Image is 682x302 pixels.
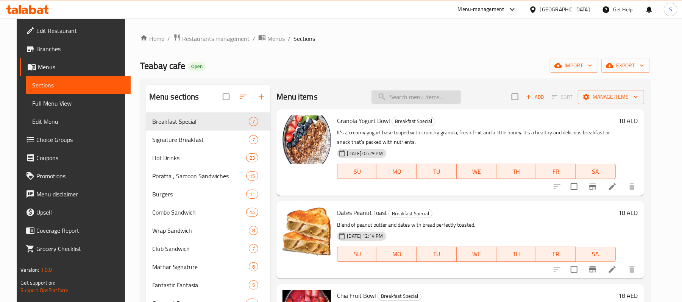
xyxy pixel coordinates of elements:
button: FR [536,247,576,262]
span: Select to update [566,179,582,195]
span: WE [460,166,493,177]
span: TH [499,249,533,260]
span: MO [380,249,414,260]
a: Promotions [20,167,131,185]
button: Branch-specific-item [584,177,602,196]
span: Open [188,63,206,70]
div: items [249,117,258,126]
span: Upsell [36,208,125,217]
span: Manage items [584,92,638,102]
span: Breakfast Special [378,292,421,300]
a: Grocery Checklist [20,240,131,258]
button: MO [377,247,417,262]
span: Teabay cafe [140,57,185,74]
a: Menus [20,58,131,76]
span: Edit Restaurant [36,26,125,35]
span: Breakfast Special [389,209,432,218]
span: Menus [267,34,285,43]
span: Burgers [152,190,246,199]
div: Breakfast Special7 [146,112,271,131]
div: Open [188,62,206,71]
span: 15 [247,173,258,180]
h2: Menu items [276,91,318,103]
span: Wrap Sandwich [152,226,249,235]
span: 5 [249,282,258,289]
p: It's a creamy yogurt base topped with crunchy granola, fresh fruit and a little honey. It's a hea... [337,128,615,147]
span: 1.0.0 [41,265,52,275]
span: 14 [247,209,258,216]
span: Fantastic Fantasia [152,280,249,290]
span: Chia Fruit Bowl [337,290,376,301]
div: items [249,262,258,271]
button: TU [417,247,457,262]
a: Coverage Report [20,221,131,240]
button: TH [496,247,536,262]
span: Add item [523,91,547,103]
span: Select all sections [218,89,234,105]
div: items [249,135,258,144]
div: Breakfast Special [389,209,432,218]
button: delete [623,260,641,279]
div: items [246,153,258,162]
span: Breakfast Special [392,117,435,126]
span: Restaurants management [182,34,250,43]
div: items [246,208,258,217]
button: TU [417,164,457,179]
div: Poratta , Samoon Sandwiches15 [146,167,271,185]
img: Granola Yogurt Bowl [282,115,331,164]
div: Signature Breakfast7 [146,131,271,149]
div: Breakfast Special [392,117,435,126]
span: Get support on: [20,278,55,288]
a: Restaurants management [173,34,250,44]
h6: 18 AED [619,115,638,126]
a: Edit menu item [608,265,617,274]
span: Poratta , Samoon Sandwiches [152,171,246,181]
span: Hot Drinks [152,153,246,162]
div: Mathar Signature [152,262,249,271]
input: search [371,90,461,104]
span: FR [539,166,573,177]
div: items [249,280,258,290]
span: Sections [293,34,315,43]
button: import [550,59,598,73]
a: Menu disclaimer [20,185,131,203]
span: Select section first [547,91,578,103]
span: Promotions [36,171,125,181]
a: Sections [26,76,131,94]
div: Combo Sandwich14 [146,203,271,221]
div: Breakfast Special [378,292,421,301]
span: Coverage Report [36,226,125,235]
a: Branches [20,40,131,58]
button: SA [576,247,616,262]
span: TU [420,249,454,260]
span: FR [539,249,573,260]
span: WE [460,249,493,260]
button: export [601,59,650,73]
li: / [253,34,255,43]
h6: 18 AED [619,290,638,301]
span: Signature Breakfast [152,135,249,144]
li: / [288,34,290,43]
span: MO [380,166,414,177]
div: Combo Sandwich [152,208,246,217]
div: Club Sandwich7 [146,240,271,258]
span: Menus [38,62,125,72]
span: Breakfast Special [152,117,249,126]
button: delete [623,177,641,196]
a: Edit Menu [26,112,131,131]
span: Sections [32,81,125,90]
span: Grocery Checklist [36,244,125,253]
nav: breadcrumb [140,34,650,44]
span: [DATE] 02:29 PM [344,150,386,157]
span: SA [579,249,613,260]
span: Full Menu View [32,99,125,108]
span: 7 [249,136,258,143]
div: items [246,171,258,181]
span: 11 [247,191,258,198]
